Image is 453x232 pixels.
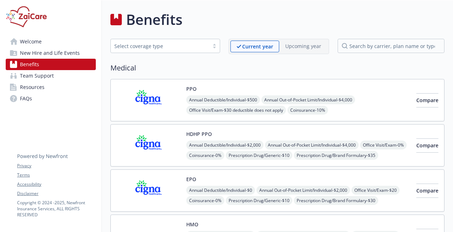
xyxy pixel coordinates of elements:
[110,63,444,73] h2: Medical
[416,142,438,149] span: Compare
[20,81,45,93] span: Resources
[352,186,400,195] span: Office Visit/Exam - $20
[20,36,42,47] span: Welcome
[6,47,96,59] a: New Hire and Life Events
[186,106,286,115] span: Office Visit/Exam - $30 deductible does not apply
[416,138,438,153] button: Compare
[416,93,438,107] button: Compare
[20,47,80,59] span: New Hire and Life Events
[186,151,224,160] span: Coinsurance - 0%
[20,70,54,81] span: Team Support
[416,97,438,104] span: Compare
[416,187,438,194] span: Compare
[6,59,96,70] a: Benefits
[17,172,95,178] a: Terms
[294,196,378,205] span: Prescription Drug/Brand Formulary - $30
[20,59,39,70] span: Benefits
[226,151,292,160] span: Prescription Drug/Generic - $10
[226,196,292,205] span: Prescription Drug/Generic - $10
[186,221,198,228] button: HMO
[360,141,407,149] span: Office Visit/Exam - 0%
[285,42,321,50] p: Upcoming year
[17,163,95,169] a: Privacy
[116,130,181,160] img: CIGNA carrier logo
[6,93,96,104] a: FAQs
[114,42,205,50] div: Select coverage type
[294,151,378,160] span: Prescription Drug/Brand Formulary - $35
[256,186,350,195] span: Annual Out-of-Pocket Limit/Individual - $2,000
[126,9,182,30] h1: Benefits
[20,93,32,104] span: FAQs
[186,95,260,104] span: Annual Deductible/Individual - $500
[6,81,96,93] a: Resources
[17,190,95,197] a: Disclaimer
[261,95,355,104] span: Annual Out-of-Pocket Limit/Individual - $4,000
[17,181,95,188] a: Accessibility
[186,196,224,205] span: Coinsurance - 0%
[186,186,255,195] span: Annual Deductible/Individual - $0
[186,130,212,138] button: HDHP PPO
[416,184,438,198] button: Compare
[186,85,197,93] button: PPO
[279,41,327,52] span: Upcoming year
[6,36,96,47] a: Welcome
[186,175,196,183] button: EPO
[6,70,96,81] a: Team Support
[116,175,181,206] img: CIGNA carrier logo
[242,43,273,50] p: Current year
[186,141,264,149] span: Annual Deductible/Individual - $2,000
[338,39,444,53] input: search by carrier, plan name or type
[17,200,95,218] p: Copyright © 2024 - 2025 , Newfront Insurance Services, ALL RIGHTS RESERVED
[287,106,328,115] span: Coinsurance - 10%
[116,85,181,115] img: CIGNA carrier logo
[265,141,359,149] span: Annual Out-of-Pocket Limit/Individual - $4,000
